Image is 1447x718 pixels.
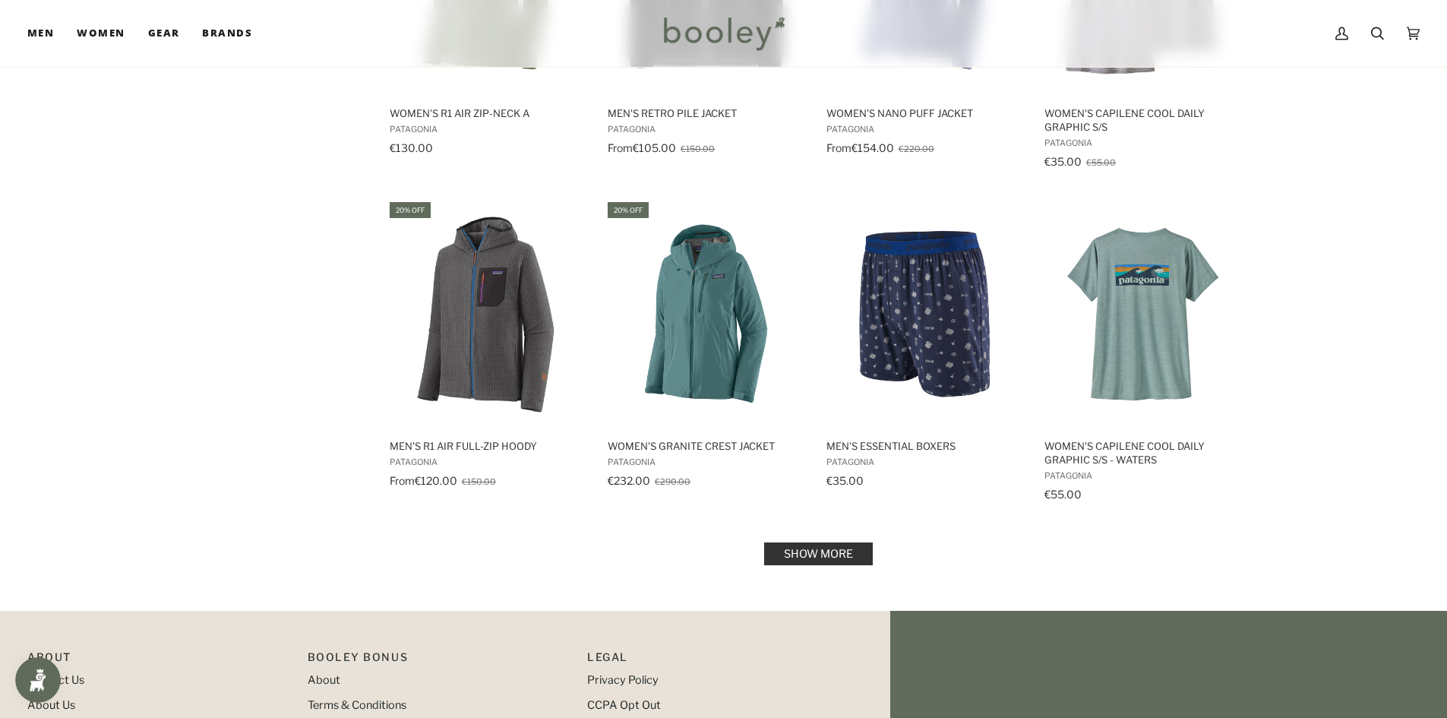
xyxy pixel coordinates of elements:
[826,124,1023,134] span: Patagonia
[387,200,589,506] a: Men's R1 Air Full-Zip Hoody
[202,26,252,41] span: Brands
[608,124,804,134] span: Patagonia
[390,202,431,218] div: 20% off
[148,26,180,41] span: Gear
[608,141,633,154] span: From
[657,11,790,55] img: Booley
[462,476,496,487] span: €150.00
[1044,155,1082,168] span: €35.00
[608,457,804,467] span: Patagonia
[27,649,292,672] p: Pipeline_Footer Main
[587,649,852,672] p: Pipeline_Footer Sub
[390,106,586,120] span: Women's R1 Air Zip-Neck A
[608,439,804,453] span: Women's Granite Crest Jacket
[608,202,649,218] div: 20% off
[27,698,75,712] a: About Us
[826,106,1023,120] span: Women's Nano Puff Jacket
[415,474,457,487] span: €120.00
[824,200,1025,506] a: Men's Essential Boxers
[1044,439,1241,467] span: Women's Capilene Cool Daily Graphic S/S - Waters
[390,474,415,487] span: From
[605,200,807,506] a: Women's Granite Crest Jacket
[1042,214,1243,415] img: Patagonia Women's Capilene Cool Daily Graphic S/S - Waters Boardshort Logo / Thermal Blue X-Dye -...
[764,542,873,565] a: Show more
[1044,106,1241,134] span: Women's Capilene Cool Daily Graphic S/S
[15,657,61,703] iframe: Button to open loyalty program pop-up
[1042,200,1243,506] a: Women's Capilene Cool Daily Graphic S/S - Waters
[308,649,573,672] p: Booley Bonus
[587,673,659,687] a: Privacy Policy
[1044,470,1241,481] span: Patagonia
[605,214,807,415] img: Patagonia Women's Granite Crest Jacket Wetland Blue - Booley Galway
[633,141,676,154] span: €105.00
[608,474,650,487] span: €232.00
[390,547,1247,561] div: Pagination
[308,698,406,712] a: Terms & Conditions
[899,144,934,154] span: €220.00
[655,476,690,487] span: €290.00
[27,26,54,41] span: Men
[851,141,894,154] span: €154.00
[1086,157,1116,168] span: €55.00
[824,214,1025,415] img: Patagonia Men's Essential Boxers Fire Floral / New Navy - Booley Galway
[77,26,125,41] span: Women
[826,439,1023,453] span: Men's Essential Boxers
[390,457,586,467] span: Patagonia
[390,124,586,134] span: Patagonia
[1044,488,1082,501] span: €55.00
[826,474,864,487] span: €35.00
[387,214,589,415] img: Patagonia Men's R1 Air Full-Zip Hoody Forge Grey - Booley Galway
[826,457,1023,467] span: Patagonia
[587,698,661,712] a: CCPA Opt Out
[1044,138,1241,148] span: Patagonia
[608,106,804,120] span: Men's Retro Pile Jacket
[681,144,715,154] span: €150.00
[826,141,851,154] span: From
[390,141,433,154] span: €130.00
[390,439,586,453] span: Men's R1 Air Full-Zip Hoody
[308,673,340,687] a: About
